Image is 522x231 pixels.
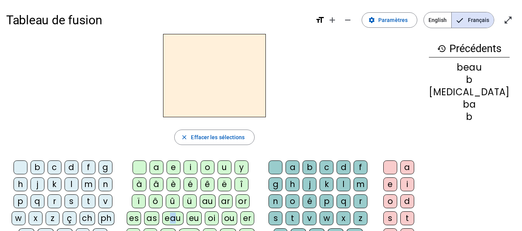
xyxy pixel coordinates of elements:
[166,194,180,208] div: û
[99,160,112,174] div: g
[82,177,95,191] div: m
[429,112,510,121] div: b
[286,177,299,191] div: h
[132,194,146,208] div: ï
[303,177,316,191] div: j
[269,177,282,191] div: g
[181,134,188,141] mat-icon: close
[99,194,112,208] div: v
[31,194,44,208] div: q
[235,177,248,191] div: î
[184,177,197,191] div: é
[269,211,282,225] div: s
[328,15,337,25] mat-icon: add
[201,177,214,191] div: ê
[320,211,333,225] div: w
[65,160,78,174] div: d
[98,211,114,225] div: ph
[383,211,397,225] div: s
[65,194,78,208] div: s
[14,177,27,191] div: h
[46,211,60,225] div: z
[383,194,397,208] div: o
[218,177,231,191] div: ë
[378,15,408,25] span: Paramètres
[303,194,316,208] div: é
[424,12,451,28] span: English
[240,211,254,225] div: er
[201,160,214,174] div: o
[337,177,350,191] div: l
[12,211,26,225] div: w
[368,17,375,24] mat-icon: settings
[144,211,159,225] div: as
[236,194,250,208] div: or
[286,211,299,225] div: t
[429,63,510,72] div: beau
[187,211,202,225] div: eu
[133,177,146,191] div: à
[48,194,61,208] div: r
[340,12,355,28] button: Diminuer la taille de la police
[429,40,510,57] h3: Précédents
[337,160,350,174] div: d
[65,177,78,191] div: l
[320,194,333,208] div: p
[354,211,367,225] div: z
[286,160,299,174] div: a
[452,12,494,28] span: Français
[205,211,219,225] div: oi
[48,160,61,174] div: c
[500,12,516,28] button: Entrer en plein écran
[167,160,180,174] div: e
[354,194,367,208] div: r
[167,177,180,191] div: è
[31,177,44,191] div: j
[429,88,510,97] div: [MEDICAL_DATA]
[149,194,163,208] div: ô
[99,177,112,191] div: n
[31,160,44,174] div: b
[150,160,163,174] div: a
[383,177,397,191] div: e
[82,160,95,174] div: f
[325,12,340,28] button: Augmenter la taille de la police
[286,194,299,208] div: o
[337,194,350,208] div: q
[429,100,510,109] div: ba
[219,194,233,208] div: ar
[315,15,325,25] mat-icon: format_size
[354,177,367,191] div: m
[429,75,510,84] div: b
[503,15,513,25] mat-icon: open_in_full
[235,160,248,174] div: y
[184,160,197,174] div: i
[303,211,316,225] div: v
[400,211,414,225] div: t
[400,160,414,174] div: a
[6,8,309,32] h1: Tableau de fusion
[218,160,231,174] div: u
[127,211,141,225] div: es
[162,211,184,225] div: eau
[423,12,494,28] mat-button-toggle-group: Language selection
[191,133,245,142] span: Effacer les sélections
[200,194,216,208] div: au
[303,160,316,174] div: b
[80,211,95,225] div: ch
[437,44,446,53] mat-icon: history
[400,194,414,208] div: d
[320,177,333,191] div: k
[337,211,350,225] div: x
[354,160,367,174] div: f
[63,211,77,225] div: ç
[150,177,163,191] div: â
[269,194,282,208] div: n
[14,194,27,208] div: p
[183,194,197,208] div: ü
[82,194,95,208] div: t
[48,177,61,191] div: k
[320,160,333,174] div: c
[222,211,237,225] div: ou
[362,12,417,28] button: Paramètres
